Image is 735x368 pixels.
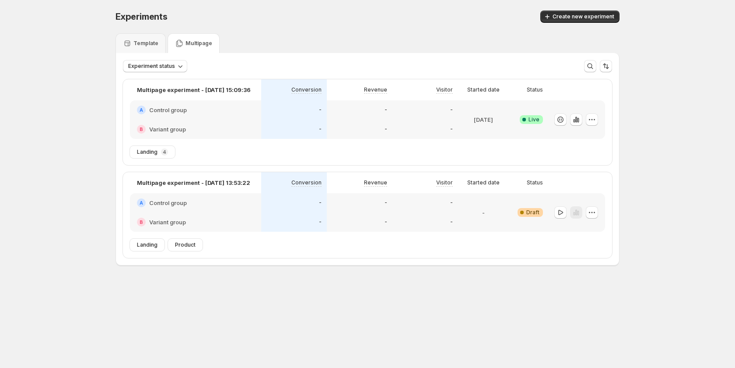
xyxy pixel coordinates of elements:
p: - [319,126,322,133]
p: - [482,208,485,217]
span: Landing [137,149,157,156]
button: Sort the results [600,60,612,72]
p: - [385,126,387,133]
p: - [450,126,453,133]
span: Create new experiment [553,13,614,20]
p: Started date [467,179,500,186]
p: - [385,199,387,206]
p: Status [527,179,543,186]
h2: Variant group [149,125,186,134]
h2: Control group [149,198,187,207]
p: - [319,199,322,206]
p: Multipage experiment - [DATE] 15:09:36 [137,85,251,94]
h2: A [140,200,143,205]
p: Visitor [436,86,453,93]
p: Started date [467,86,500,93]
p: Visitor [436,179,453,186]
h2: B [140,127,143,132]
span: Draft [526,209,539,216]
span: Landing [137,241,157,248]
p: Status [527,86,543,93]
span: Live [528,116,539,123]
button: Create new experiment [540,11,619,23]
p: - [319,106,322,113]
p: - [450,199,453,206]
p: Multipage experiment - [DATE] 13:53:22 [137,178,250,187]
span: Product [175,241,196,248]
p: Revenue [364,86,387,93]
p: - [385,106,387,113]
p: - [319,219,322,226]
button: Experiment status [123,60,187,72]
h2: B [140,219,143,225]
p: Conversion [291,179,322,186]
span: Experiment status [128,63,175,70]
p: - [385,219,387,226]
p: Template [133,40,158,47]
h2: Variant group [149,218,186,226]
p: [DATE] [474,115,493,124]
p: - [450,219,453,226]
p: 4 [163,149,166,155]
p: Multipage [185,40,212,47]
p: Conversion [291,86,322,93]
h2: Control group [149,106,187,114]
p: Revenue [364,179,387,186]
h2: A [140,107,143,113]
p: - [450,106,453,113]
span: Experiments [115,11,168,22]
